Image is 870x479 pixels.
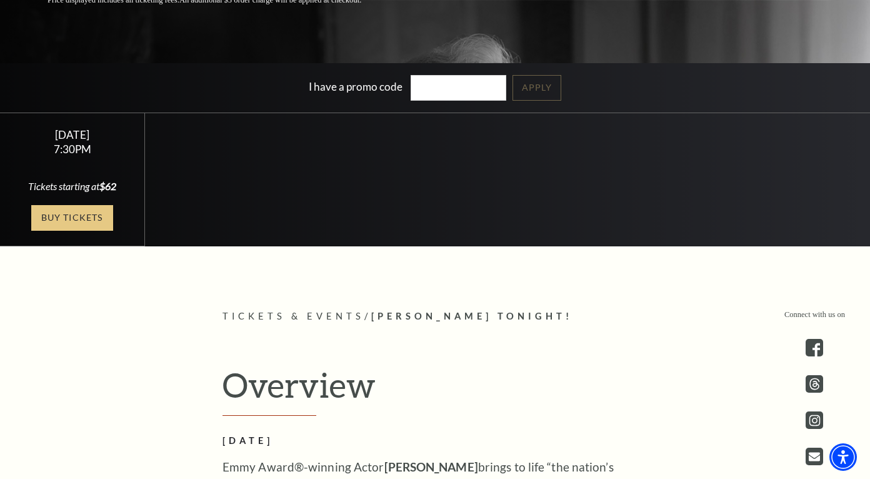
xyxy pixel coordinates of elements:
[829,443,857,471] div: Accessibility Menu
[806,411,823,429] a: instagram - open in a new tab
[222,365,647,416] h2: Overview
[384,460,478,474] strong: [PERSON_NAME]
[222,311,364,321] span: Tickets & Events
[99,180,116,192] span: $62
[31,205,112,231] a: Buy Tickets
[371,311,572,321] span: [PERSON_NAME] Tonight!
[222,309,647,325] p: /
[15,179,130,193] div: Tickets starting at
[806,448,823,465] a: Open this option - open in a new tab
[15,128,130,141] div: [DATE]
[309,80,402,93] label: I have a promo code
[222,433,629,449] h2: [DATE]
[806,375,823,393] a: threads.com - open in a new tab
[784,309,845,321] p: Connect with us on
[806,339,823,356] a: facebook - open in a new tab
[15,144,130,154] div: 7:30PM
